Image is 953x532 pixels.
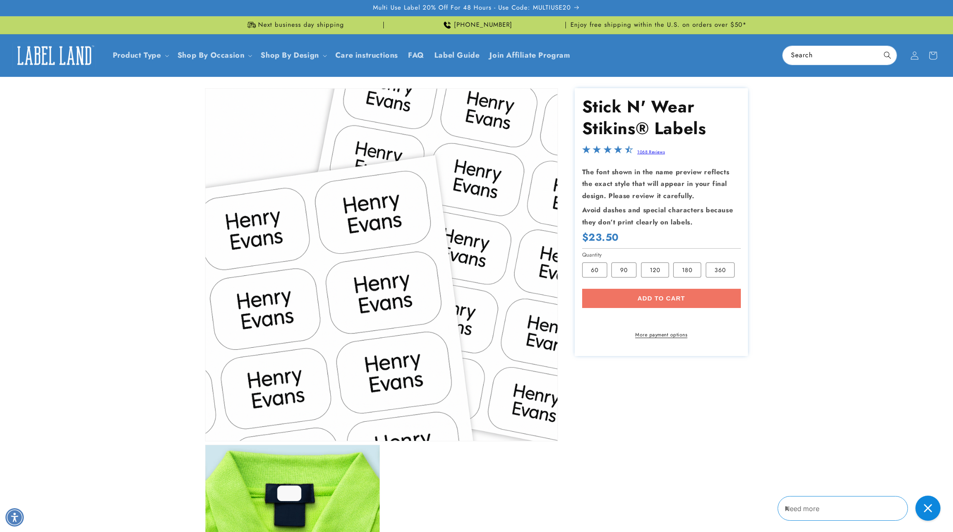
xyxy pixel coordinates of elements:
a: Join Affiliate Program [484,46,575,65]
iframe: Gorgias Floating Chat [778,493,945,524]
span: FAQ [408,51,424,60]
strong: The font shown in the name preview reflects the exact style that will appear in your final design... [582,167,730,201]
a: Care instructions [330,46,403,65]
span: 4.7-star overall rating [582,148,633,157]
label: 360 [706,262,735,277]
div: Announcement [569,16,748,34]
a: Product Type [113,50,161,61]
label: 120 [641,262,669,277]
span: Label Guide [434,51,480,60]
span: Multi Use Label 20% Off For 48 Hours - Use Code: MULTIUSE20 [373,4,571,12]
a: 1068 Reviews [637,149,665,155]
label: 90 [611,262,636,277]
span: Enjoy free shipping within the U.S. on orders over $50* [570,21,747,29]
div: Announcement [205,16,384,34]
div: Accessibility Menu [5,508,24,527]
summary: Product Type [108,46,172,65]
summary: Shop By Occasion [172,46,256,65]
a: More payment options [582,331,741,339]
div: Announcement [387,16,566,34]
span: Shop By Occasion [177,51,245,60]
h1: Stick N' Wear Stikins® Labels [582,96,741,139]
button: Search [878,46,897,64]
span: Join Affiliate Program [489,51,570,60]
span: $23.50 [582,231,619,244]
a: Label Guide [429,46,485,65]
summary: Shop By Design [256,46,330,65]
a: FAQ [403,46,429,65]
label: 60 [582,262,607,277]
img: Label Land [13,43,96,69]
a: Label Land [10,39,99,71]
span: [PHONE_NUMBER] [454,21,512,29]
span: Care instructions [335,51,398,60]
strong: Avoid dashes and special characters because they don’t print clearly on labels. [582,205,733,227]
span: Next business day shipping [258,21,344,29]
legend: Quantity [582,251,603,259]
a: Shop By Design [261,50,319,61]
label: 180 [673,262,701,277]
